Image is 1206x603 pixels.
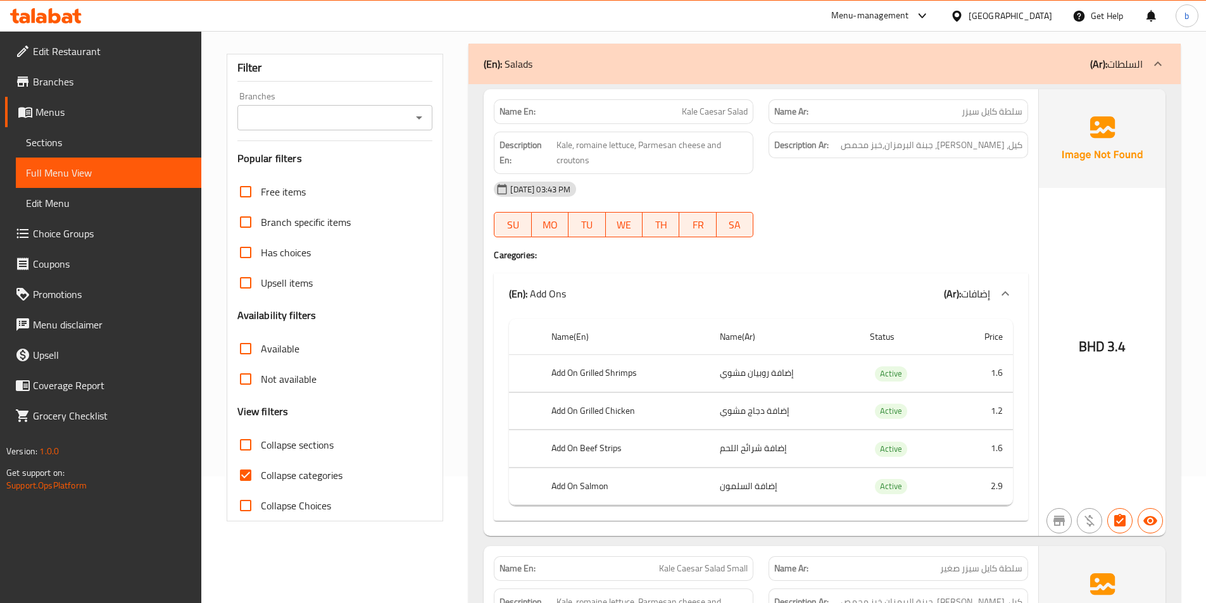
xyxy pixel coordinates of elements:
[33,408,191,423] span: Grocery Checklist
[648,216,674,234] span: TH
[710,468,860,505] td: إضافة السلمون
[969,9,1052,23] div: [GEOGRAPHIC_DATA]
[237,308,317,323] h3: Availability filters
[5,97,201,127] a: Menus
[26,165,191,180] span: Full Menu View
[875,366,907,382] div: Active
[5,279,201,309] a: Promotions
[5,66,201,97] a: Branches
[39,443,59,459] span: 1.0.0
[499,105,536,118] strong: Name En:
[1184,9,1189,23] span: b
[6,477,87,494] a: Support.OpsPlatform
[237,151,433,166] h3: Popular filters
[509,284,527,303] b: (En):
[875,404,907,418] span: Active
[710,319,860,355] th: Name(Ar)
[541,468,710,505] th: Add On Salmon
[494,314,1028,521] div: (En): Salads(Ar):السلطات
[33,256,191,271] span: Coupons
[499,216,526,234] span: SU
[1090,54,1107,73] b: (Ar):
[1090,56,1143,71] p: السلطات
[1039,89,1165,188] img: Ae5nvW7+0k+MAAAAAElFTkSuQmCC
[499,562,536,575] strong: Name En:
[962,105,1022,118] span: سلطة كايل سيزر
[875,404,907,419] div: Active
[1138,508,1163,533] button: Available
[261,184,306,199] span: Free items
[717,212,753,237] button: SA
[1107,334,1126,359] span: 3.4
[33,347,191,363] span: Upsell
[722,216,748,234] span: SA
[952,392,1013,430] td: 1.2
[5,309,201,340] a: Menu disclaimer
[5,36,201,66] a: Edit Restaurant
[33,226,191,241] span: Choice Groups
[16,158,201,188] a: Full Menu View
[261,214,351,230] span: Branch specific items
[875,479,907,494] span: Active
[952,319,1013,355] th: Price
[952,355,1013,392] td: 1.6
[33,287,191,302] span: Promotions
[643,212,679,237] button: TH
[26,196,191,211] span: Edit Menu
[33,74,191,89] span: Branches
[875,366,907,381] span: Active
[952,468,1013,505] td: 2.9
[541,355,710,392] th: Add On Grilled Shrimps
[237,54,433,82] div: Filter
[541,430,710,468] th: Add On Beef Strips
[944,284,961,303] b: (Ar):
[237,404,289,419] h3: View filters
[35,104,191,120] span: Menus
[261,498,331,513] span: Collapse Choices
[532,212,568,237] button: MO
[1107,508,1133,533] button: Has choices
[679,212,716,237] button: FR
[774,562,808,575] strong: Name Ar:
[841,137,1022,153] span: كيل، خس رومين، جبنة البرمزان,خبز محمص
[509,319,1013,506] table: choices table
[499,137,553,168] strong: Description En:
[831,8,909,23] div: Menu-management
[5,401,201,431] a: Grocery Checklist
[875,442,907,456] span: Active
[774,137,829,153] strong: Description Ar:
[875,442,907,457] div: Active
[6,443,37,459] span: Version:
[1046,508,1072,533] button: Not branch specific item
[659,562,748,575] span: Kale Caesar Salad Small
[26,135,191,150] span: Sections
[710,392,860,430] td: إضافة دجاج مشوي
[952,430,1013,468] td: 1.6
[261,245,311,260] span: Has choices
[5,218,201,249] a: Choice Groups
[860,319,952,355] th: Status
[710,355,860,392] td: إضافة روبيان مشوي
[261,341,299,356] span: Available
[556,137,748,168] span: Kale, romaine lettuce, Parmesan cheese and croutons
[684,216,711,234] span: FR
[606,212,643,237] button: WE
[6,464,65,481] span: Get support on:
[16,127,201,158] a: Sections
[261,437,334,452] span: Collapse sections
[16,188,201,218] a: Edit Menu
[509,286,566,301] p: Add Ons
[261,371,317,387] span: Not available
[484,56,532,71] p: Salads
[1079,334,1105,359] span: BHD
[484,54,502,73] b: (En):
[682,105,748,118] span: Kale Caesar Salad
[410,109,428,127] button: Open
[574,216,600,234] span: TU
[468,44,1181,84] div: (En): Salads(Ar):السلطات
[261,468,342,483] span: Collapse categories
[611,216,638,234] span: WE
[710,430,860,468] td: إضافة شرائح اللحم
[940,562,1022,575] span: سلطة كايل سيزر صغير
